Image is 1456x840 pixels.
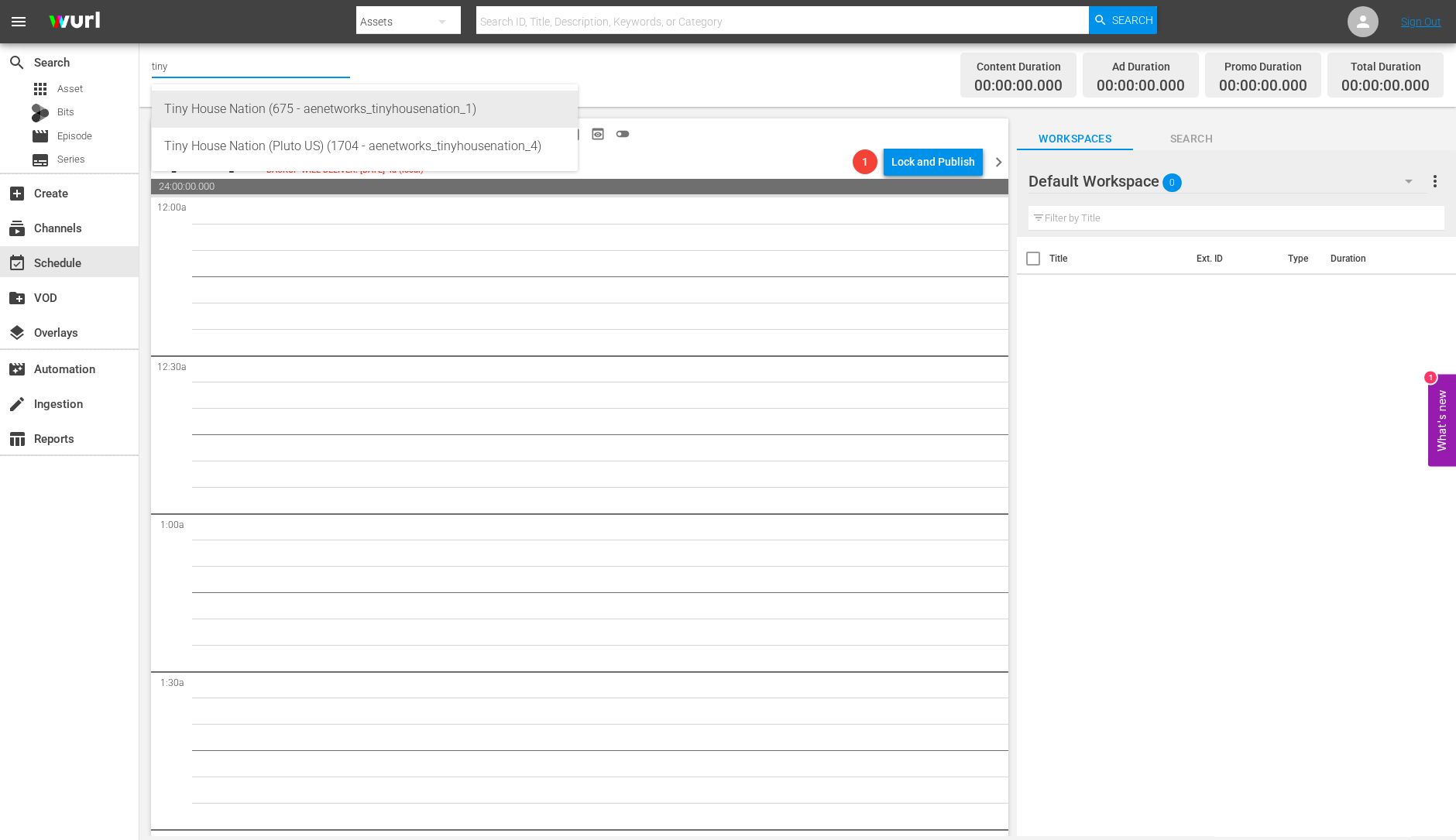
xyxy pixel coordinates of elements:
span: 00:00:00.000 [1097,77,1185,95]
span: Asset [57,81,83,97]
span: Series [57,152,85,167]
th: Ext. ID [1187,237,1279,280]
span: View Backup [585,122,610,146]
button: Lock and Publish [884,148,983,176]
span: Search [1133,129,1249,149]
span: VOD [8,289,26,307]
span: Episode [57,129,92,144]
div: Ad Duration [1097,56,1185,77]
th: Title [1049,237,1187,280]
div: Promo Duration [1219,56,1307,77]
span: chevron_right [989,153,1008,172]
span: menu [9,12,28,31]
span: 0 [1162,166,1182,199]
button: Search [1089,6,1157,34]
span: 00:00:00.000 [1219,77,1307,95]
span: 24 hours Lineup View is OFF [610,122,635,146]
a: Sign Out [1401,15,1441,28]
div: Bits [31,104,50,122]
span: 00:00:00.000 [1341,77,1430,95]
span: Episode [31,127,50,146]
div: Content Duration [974,56,1063,77]
span: 1 [853,156,877,168]
span: Automation [8,360,26,379]
span: more_vert [1426,172,1444,190]
span: Schedule [8,254,26,273]
span: toggle_off [615,126,630,142]
span: preview_outlined [590,126,606,142]
div: Default Workspace [1028,159,1427,203]
span: Channels [8,219,26,238]
img: ans4CAIJ8jUAAAAAAAAAAAAAAAAAAAAAAAAgQb4GAAAAAAAAAAAAAAAAAAAAAAAAJMjXAAAAAAAAAAAAAAAAAAAAAAAAgAT5G... [37,4,112,40]
span: Reports [8,430,26,448]
span: Search [8,53,26,72]
div: Tiny House Nation (675 - aenetworks_tinyhousenation_1) [164,91,565,128]
button: Open Feedback Widget [1428,374,1456,466]
span: Create [8,184,26,203]
span: Ingestion [8,395,26,413]
div: Tiny House Nation (Pluto US) (1704 - aenetworks_tinyhousenation_4) [164,128,565,165]
div: Total Duration [1341,56,1430,77]
span: Bits [57,105,74,120]
div: 1 [1424,371,1437,383]
span: Overlays [8,324,26,342]
span: 24:00:00.000 [151,179,1008,194]
div: Lock and Publish [891,148,975,176]
span: Search [1112,6,1153,34]
th: Duration [1321,237,1414,280]
span: Series [31,151,50,170]
th: Type [1279,237,1321,280]
span: 00:00:00.000 [974,77,1063,95]
span: Workspaces [1017,129,1133,149]
button: more_vert [1426,163,1444,200]
span: Asset [31,80,50,98]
